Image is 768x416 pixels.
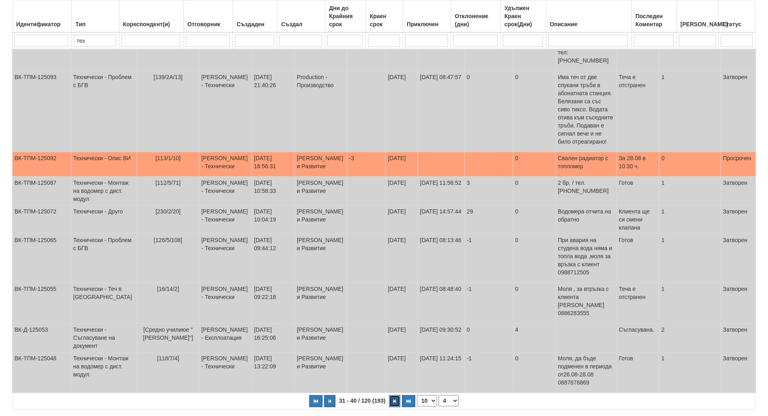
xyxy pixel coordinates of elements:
[252,177,295,205] td: [DATE] 10:58:33
[252,205,295,234] td: [DATE] 10:04:19
[403,0,451,33] th: Приключен: No sort applied, activate to apply an ascending sort
[632,0,677,33] th: Последен Коментар: No sort applied, activate to apply an ascending sort
[119,0,183,33] th: Кореспондент(и): No sort applied, activate to apply an ascending sort
[418,177,464,205] td: [DATE] 11:56:52
[199,177,252,205] td: [PERSON_NAME] - Технически
[634,10,674,30] div: Последен Коментар
[659,205,721,234] td: 1
[295,324,347,352] td: [PERSON_NAME] и Развитие
[337,397,387,404] span: 31 - 40 / 120 (193)
[558,354,614,387] p: Моля, да бъде подменен в периода от26.08-28.08 0887876869
[513,283,556,324] td: 0
[619,180,633,186] span: Готов
[513,71,556,152] td: 0
[252,283,295,324] td: [DATE] 09:22:18
[295,205,347,234] td: [PERSON_NAME] и Развитие
[513,234,556,283] td: 0
[252,352,295,393] td: [DATE] 13:22:09
[619,74,645,88] span: Теча е отстранен
[327,2,364,30] div: Дни до Крайния срок
[386,283,418,324] td: [DATE]
[659,324,721,352] td: 2
[325,0,366,33] th: Дни до Крайния срок: No sort applied, activate to apply an ascending sort
[71,205,137,234] td: Технически - Друго
[233,0,277,33] th: Създаден: No sort applied, activate to apply an ascending sort
[386,71,418,152] td: [DATE]
[279,19,323,30] div: Създал
[659,234,721,283] td: 1
[501,0,546,33] th: Удължен Краен срок(Дни): No sort applied, activate to apply an ascending sort
[548,19,630,30] div: Описание
[464,71,513,152] td: 0
[121,19,181,30] div: Кореспондент(и)
[252,234,295,283] td: [DATE] 09:44:12
[503,2,543,30] div: Удължен Краен срок(Дни)
[659,352,721,393] td: 1
[235,19,275,30] div: Създаден
[464,283,513,324] td: -1
[418,71,464,152] td: [DATE] 08:47:57
[12,352,71,393] td: ВК-ТПМ-125048
[252,324,295,352] td: [DATE] 16:25:06
[309,395,323,407] button: Първа страница
[389,395,400,407] button: Следваща страница
[199,152,252,177] td: [PERSON_NAME] - Технически
[199,71,252,152] td: [PERSON_NAME] - Технически
[721,283,756,324] td: Затворен
[386,324,418,352] td: [DATE]
[464,324,513,352] td: 0
[619,355,633,362] span: Готов
[157,355,179,362] span: [118/7/4]
[74,19,117,30] div: Тип
[721,324,756,352] td: Затворен
[405,19,449,30] div: Приключен
[659,152,721,177] td: 0
[12,0,72,33] th: Идентификатор: No sort applied, activate to apply an ascending sort
[12,324,71,352] td: ВК-Д-125053
[418,324,464,352] td: [DATE] 09:30:52
[418,234,464,283] td: [DATE] 08:13:46
[156,155,181,161] span: [113/1/10]
[418,352,464,393] td: [DATE] 11:24:15
[513,152,556,177] td: 0
[199,283,252,324] td: [PERSON_NAME] - Технически
[199,234,252,283] td: [PERSON_NAME] - Технически
[513,352,556,393] td: 0
[12,152,71,177] td: ВК-ТПМ-125092
[199,352,252,393] td: [PERSON_NAME] - Технически
[71,283,137,324] td: Технически - Теч в [GEOGRAPHIC_DATA]
[386,352,418,393] td: [DATE]
[71,177,137,205] td: Технически - Монтаж на водомер с дист. модул
[156,180,181,186] span: [112/5/71]
[366,0,403,33] th: Краен срок: No sort applied, activate to apply an ascending sort
[418,283,464,324] td: [DATE] 08:48:40
[721,177,756,205] td: Затворен
[659,283,721,324] td: 1
[721,234,756,283] td: Затворен
[619,237,633,243] span: Готов
[659,177,721,205] td: 1
[186,19,231,30] div: Отговорник
[721,152,756,177] td: Просрочен
[324,395,335,407] button: Предишна страница
[368,10,401,30] div: Краен срок
[546,0,632,33] th: Описание: No sort applied, activate to apply an ascending sort
[15,19,69,30] div: Идентификатор
[12,71,71,152] td: ВК-ТПМ-125093
[71,234,137,283] td: Технически - Проблем с БГВ
[12,283,71,324] td: ВК-ТПМ-125055
[513,324,556,352] td: 4
[183,0,233,33] th: Отговорник: No sort applied, activate to apply an ascending sort
[252,152,295,177] td: [DATE] 16:56:31
[349,155,354,161] span: -3
[619,326,654,333] span: Съгласувана.
[199,324,252,352] td: [PERSON_NAME] - Експлоатация
[386,234,418,283] td: [DATE]
[71,324,137,352] td: Технически - Съгласуване на документ
[154,74,183,80] span: [139/2А/13]
[558,154,614,170] p: Свален радиатор с топломер
[619,155,646,169] span: За 28.08 в 10:30 ч.
[439,395,459,406] select: Страница номер
[12,205,71,234] td: ВК-ТПМ-125072
[71,352,137,393] td: Технически - Монтаж на водомер с дист. модул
